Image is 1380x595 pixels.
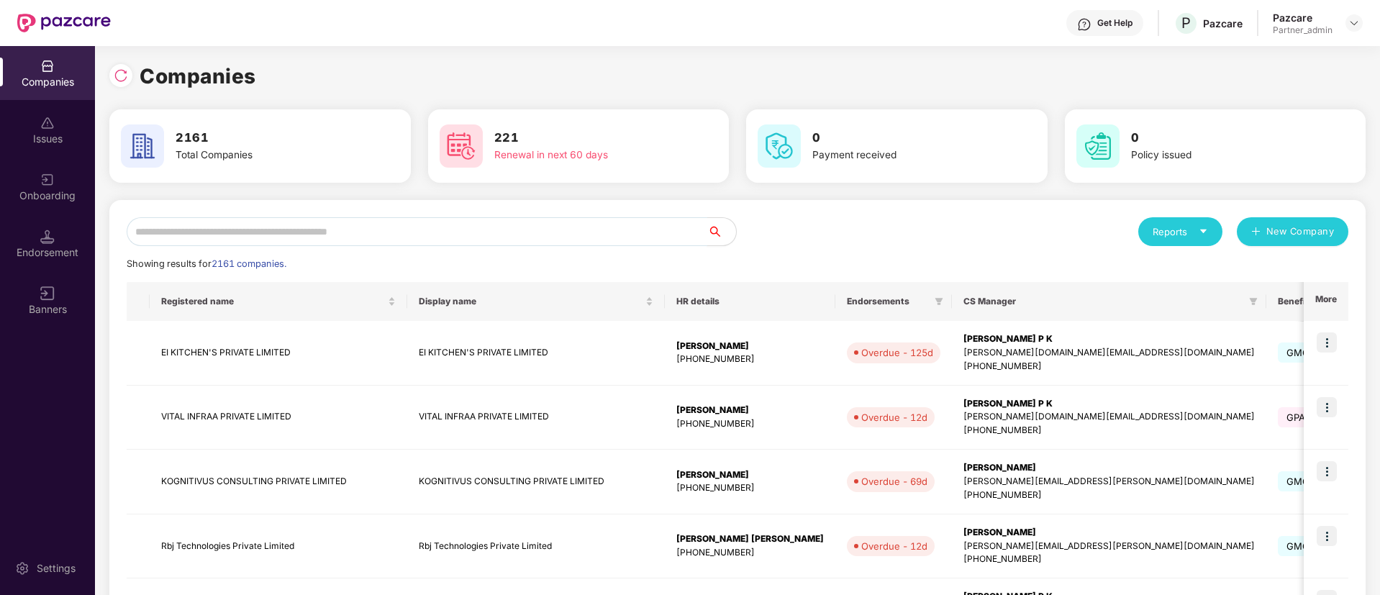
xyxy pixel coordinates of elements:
[419,296,643,307] span: Display name
[1317,332,1337,353] img: icon
[1278,342,1319,363] span: GMC
[676,404,824,417] div: [PERSON_NAME]
[812,147,994,163] div: Payment received
[1199,227,1208,236] span: caret-down
[1317,397,1337,417] img: icon
[707,217,737,246] button: search
[140,60,256,92] h1: Companies
[407,321,665,386] td: EI KITCHEN'S PRIVATE LIMITED
[40,230,55,244] img: svg+xml;base64,PHN2ZyB3aWR0aD0iMTQuNSIgaGVpZ2h0PSIxNC41IiB2aWV3Qm94PSIwIDAgMTYgMTYiIGZpbGw9Im5vbm...
[212,258,286,269] span: 2161 companies.
[963,540,1255,553] div: [PERSON_NAME][EMAIL_ADDRESS][PERSON_NAME][DOMAIN_NAME]
[150,450,407,514] td: KOGNITIVUS CONSULTING PRIVATE LIMITED
[176,147,357,163] div: Total Companies
[1304,282,1348,321] th: More
[1237,217,1348,246] button: plusNew Company
[1273,11,1333,24] div: Pazcare
[847,296,929,307] span: Endorsements
[150,321,407,386] td: EI KITCHEN'S PRIVATE LIMITED
[150,386,407,450] td: VITAL INFRAA PRIVATE LIMITED
[1246,293,1261,310] span: filter
[1266,224,1335,239] span: New Company
[40,173,55,187] img: svg+xml;base64,PHN2ZyB3aWR0aD0iMjAiIGhlaWdodD0iMjAiIHZpZXdCb3g9IjAgMCAyMCAyMCIgZmlsbD0ibm9uZSIgeG...
[963,475,1255,489] div: [PERSON_NAME][EMAIL_ADDRESS][PERSON_NAME][DOMAIN_NAME]
[127,258,286,269] span: Showing results for
[676,532,824,546] div: [PERSON_NAME] [PERSON_NAME]
[407,386,665,450] td: VITAL INFRAA PRIVATE LIMITED
[861,474,927,489] div: Overdue - 69d
[1131,147,1312,163] div: Policy issued
[161,296,385,307] span: Registered name
[963,410,1255,424] div: [PERSON_NAME][DOMAIN_NAME][EMAIL_ADDRESS][DOMAIN_NAME]
[963,461,1255,475] div: [PERSON_NAME]
[1278,471,1319,491] span: GMC
[932,293,946,310] span: filter
[1097,17,1132,29] div: Get Help
[861,410,927,424] div: Overdue - 12d
[963,553,1255,566] div: [PHONE_NUMBER]
[17,14,111,32] img: New Pazcare Logo
[676,546,824,560] div: [PHONE_NUMBER]
[440,124,483,168] img: svg+xml;base64,PHN2ZyB4bWxucz0iaHR0cDovL3d3dy53My5vcmcvMjAwMC9zdmciIHdpZHRoPSI2MCIgaGVpZ2h0PSI2MC...
[963,360,1255,373] div: [PHONE_NUMBER]
[1076,124,1120,168] img: svg+xml;base64,PHN2ZyB4bWxucz0iaHR0cDovL3d3dy53My5vcmcvMjAwMC9zdmciIHdpZHRoPSI2MCIgaGVpZ2h0PSI2MC...
[861,539,927,553] div: Overdue - 12d
[963,424,1255,437] div: [PHONE_NUMBER]
[676,340,824,353] div: [PERSON_NAME]
[963,489,1255,502] div: [PHONE_NUMBER]
[1153,224,1208,239] div: Reports
[32,561,80,576] div: Settings
[963,397,1255,411] div: [PERSON_NAME] P K
[1278,407,1315,427] span: GPA
[150,282,407,321] th: Registered name
[1251,227,1261,238] span: plus
[1249,297,1258,306] span: filter
[1131,129,1312,147] h3: 0
[40,59,55,73] img: svg+xml;base64,PHN2ZyBpZD0iQ29tcGFuaWVzIiB4bWxucz0iaHR0cDovL3d3dy53My5vcmcvMjAwMC9zdmciIHdpZHRoPS...
[963,526,1255,540] div: [PERSON_NAME]
[1278,536,1319,556] span: GMC
[407,514,665,579] td: Rbj Technologies Private Limited
[812,129,994,147] h3: 0
[1203,17,1243,30] div: Pazcare
[1348,17,1360,29] img: svg+xml;base64,PHN2ZyBpZD0iRHJvcGRvd24tMzJ4MzIiIHhtbG5zPSJodHRwOi8vd3d3LnczLm9yZy8yMDAwL3N2ZyIgd2...
[1317,526,1337,546] img: icon
[494,147,676,163] div: Renewal in next 60 days
[676,417,824,431] div: [PHONE_NUMBER]
[40,116,55,130] img: svg+xml;base64,PHN2ZyBpZD0iSXNzdWVzX2Rpc2FibGVkIiB4bWxucz0iaHR0cDovL3d3dy53My5vcmcvMjAwMC9zdmciIH...
[407,282,665,321] th: Display name
[40,286,55,301] img: svg+xml;base64,PHN2ZyB3aWR0aD0iMTYiIGhlaWdodD0iMTYiIHZpZXdCb3g9IjAgMCAxNiAxNiIgZmlsbD0ibm9uZSIgeG...
[1273,24,1333,36] div: Partner_admin
[1181,14,1191,32] span: P
[1317,461,1337,481] img: icon
[1077,17,1091,32] img: svg+xml;base64,PHN2ZyBpZD0iSGVscC0zMngzMiIgeG1sbnM9Imh0dHA6Ly93d3cudzMub3JnLzIwMDAvc3ZnIiB3aWR0aD...
[861,345,933,360] div: Overdue - 125d
[676,468,824,482] div: [PERSON_NAME]
[935,297,943,306] span: filter
[121,124,164,168] img: svg+xml;base64,PHN2ZyB4bWxucz0iaHR0cDovL3d3dy53My5vcmcvMjAwMC9zdmciIHdpZHRoPSI2MCIgaGVpZ2h0PSI2MC...
[758,124,801,168] img: svg+xml;base64,PHN2ZyB4bWxucz0iaHR0cDovL3d3dy53My5vcmcvMjAwMC9zdmciIHdpZHRoPSI2MCIgaGVpZ2h0PSI2MC...
[176,129,357,147] h3: 2161
[963,346,1255,360] div: [PERSON_NAME][DOMAIN_NAME][EMAIL_ADDRESS][DOMAIN_NAME]
[494,129,676,147] h3: 221
[963,296,1243,307] span: CS Manager
[676,481,824,495] div: [PHONE_NUMBER]
[15,561,29,576] img: svg+xml;base64,PHN2ZyBpZD0iU2V0dGluZy0yMHgyMCIgeG1sbnM9Imh0dHA6Ly93d3cudzMub3JnLzIwMDAvc3ZnIiB3aW...
[665,282,835,321] th: HR details
[707,226,736,237] span: search
[150,514,407,579] td: Rbj Technologies Private Limited
[407,450,665,514] td: KOGNITIVUS CONSULTING PRIVATE LIMITED
[114,68,128,83] img: svg+xml;base64,PHN2ZyBpZD0iUmVsb2FkLTMyeDMyIiB4bWxucz0iaHR0cDovL3d3dy53My5vcmcvMjAwMC9zdmciIHdpZH...
[963,332,1255,346] div: [PERSON_NAME] P K
[676,353,824,366] div: [PHONE_NUMBER]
